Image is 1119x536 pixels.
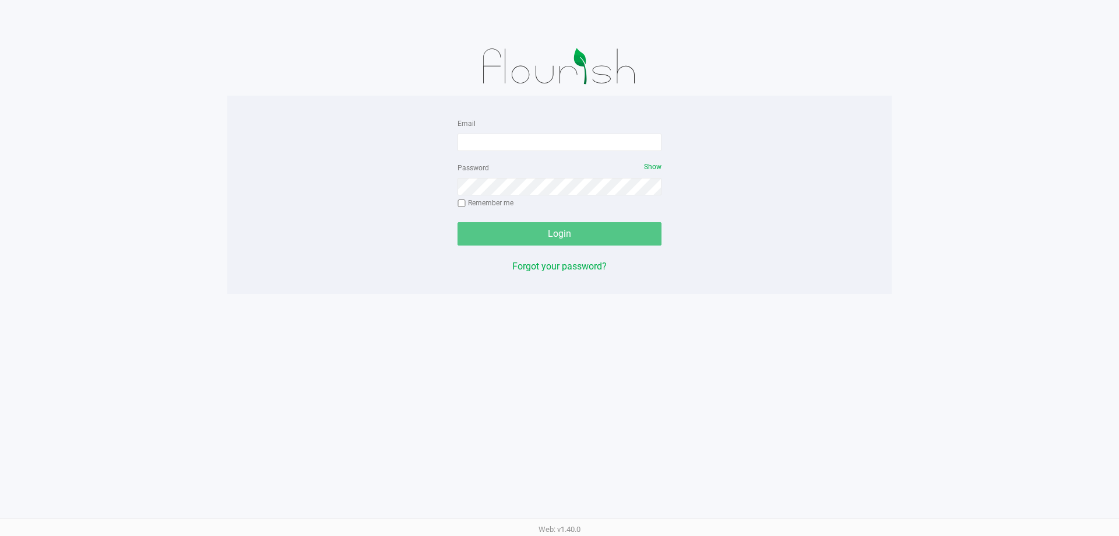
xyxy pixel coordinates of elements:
input: Remember me [458,199,466,208]
label: Email [458,118,476,129]
span: Show [644,163,661,171]
label: Password [458,163,489,173]
span: Web: v1.40.0 [539,525,580,534]
button: Forgot your password? [512,260,607,274]
label: Remember me [458,198,513,208]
